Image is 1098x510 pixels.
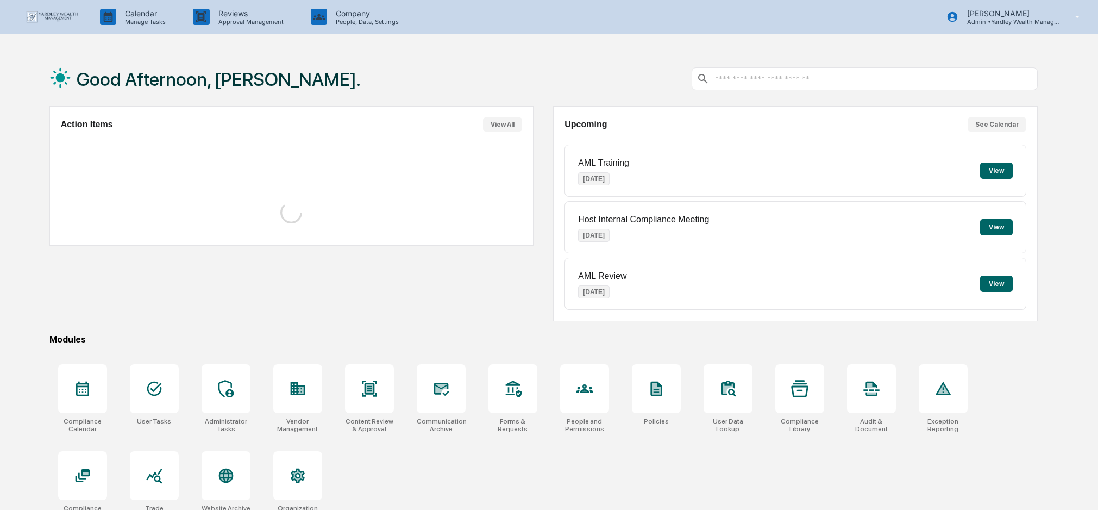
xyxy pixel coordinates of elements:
[980,219,1013,235] button: View
[578,215,709,225] p: Host Internal Compliance Meeting
[210,18,289,26] p: Approval Management
[137,418,171,425] div: User Tasks
[644,418,669,425] div: Policies
[116,18,171,26] p: Manage Tasks
[847,418,896,433] div: Audit & Document Logs
[61,120,113,129] h2: Action Items
[578,285,610,298] p: [DATE]
[417,418,466,433] div: Communications Archive
[980,276,1013,292] button: View
[578,172,610,185] p: [DATE]
[775,418,824,433] div: Compliance Library
[488,418,537,433] div: Forms & Requests
[704,418,752,433] div: User Data Lookup
[578,271,626,281] p: AML Review
[26,11,78,23] img: logo
[327,18,404,26] p: People, Data, Settings
[958,9,1059,18] p: [PERSON_NAME]
[564,120,607,129] h2: Upcoming
[210,9,289,18] p: Reviews
[483,117,522,132] button: View All
[327,9,404,18] p: Company
[345,418,394,433] div: Content Review & Approval
[202,418,250,433] div: Administrator Tasks
[958,18,1059,26] p: Admin • Yardley Wealth Management
[49,334,1038,345] div: Modules
[77,69,361,90] h1: Good Afternoon, [PERSON_NAME].
[273,418,322,433] div: Vendor Management
[560,418,609,433] div: People and Permissions
[919,418,968,433] div: Exception Reporting
[968,117,1026,132] button: See Calendar
[980,163,1013,179] button: View
[116,9,171,18] p: Calendar
[578,158,629,168] p: AML Training
[578,229,610,242] p: [DATE]
[58,418,107,433] div: Compliance Calendar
